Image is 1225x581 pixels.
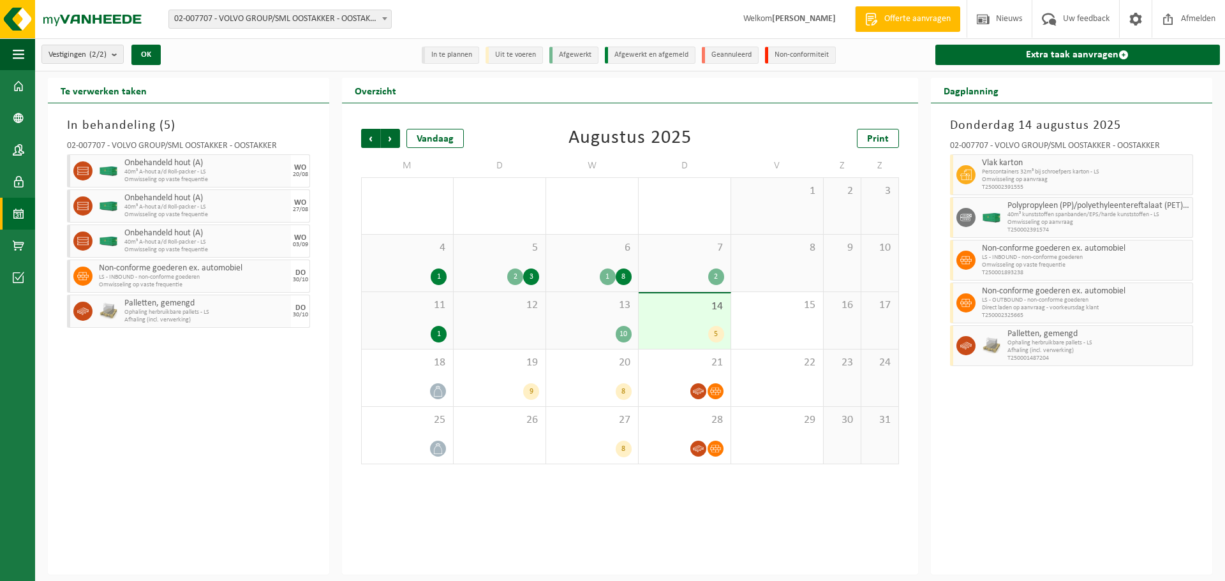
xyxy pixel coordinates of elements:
span: Non-conforme goederen ex. automobiel [982,244,1189,254]
div: 30/10 [293,312,308,318]
span: Omwisseling op aanvraag [1007,219,1189,226]
span: 40m³ A-hout a/d Roll-packer - LS [124,168,288,176]
span: 19 [460,356,539,370]
div: Vandaag [406,129,464,148]
span: 26 [460,413,539,427]
td: Z [861,154,899,177]
div: Augustus 2025 [568,129,692,148]
span: 28 [645,413,724,427]
span: 29 [738,413,817,427]
button: OK [131,45,161,65]
span: 4 [368,241,447,255]
span: T250002391555 [982,184,1189,191]
span: 3 [868,184,892,198]
span: 11 [368,298,447,313]
span: T250001893238 [982,269,1189,277]
div: 03/09 [293,242,308,248]
img: HK-XC-40-GN-00 [982,213,1001,223]
span: T250001487204 [1007,355,1189,362]
div: 2 [507,268,523,285]
span: 1 [738,184,817,198]
td: D [454,154,546,177]
span: Afhaling (incl. verwerking) [1007,347,1189,355]
span: Ophaling herbruikbare pallets - LS [1007,339,1189,347]
button: Vestigingen(2/2) [41,45,124,64]
span: 30 [830,413,854,427]
span: T250002391574 [1007,226,1189,234]
div: WO [294,164,306,172]
span: Vestigingen [48,45,107,64]
span: 25 [368,413,447,427]
a: Print [857,129,899,148]
span: Offerte aanvragen [881,13,954,26]
span: 27 [553,413,632,427]
img: HK-XC-40-GN-00 [99,166,118,176]
span: 7 [645,241,724,255]
h2: Overzicht [342,78,409,103]
h2: Dagplanning [931,78,1011,103]
span: 13 [553,298,632,313]
span: Palletten, gemengd [124,298,288,309]
span: 15 [738,298,817,313]
div: DO [295,269,306,277]
span: Palletten, gemengd [1007,329,1189,339]
span: Volgende [381,129,400,148]
div: 3 [523,268,539,285]
div: 30/10 [293,277,308,283]
div: 1 [431,268,447,285]
span: Onbehandeld hout (A) [124,158,288,168]
div: 1 [600,268,616,285]
h2: Te verwerken taken [48,78,160,103]
span: 22 [738,356,817,370]
div: 9 [523,383,539,400]
span: 6 [553,241,632,255]
div: 02-007707 - VOLVO GROUP/SML OOSTAKKER - OOSTAKKER [67,142,310,154]
td: V [731,154,824,177]
div: 27/08 [293,207,308,213]
div: 10 [616,326,632,342]
span: Omwisseling op vaste frequentie [124,246,288,254]
div: DO [295,304,306,312]
td: D [639,154,731,177]
span: Non-conforme goederen ex. automobiel [99,263,288,274]
span: LS - INBOUND - non-conforme goederen [982,254,1189,261]
span: Afhaling (incl. verwerking) [124,316,288,324]
span: T250002325665 [982,312,1189,320]
span: 8 [738,241,817,255]
span: Vorige [361,129,380,148]
span: Omwisseling op vaste frequentie [982,261,1189,269]
span: LS - INBOUND - non-conforme goederen [99,274,288,281]
a: Offerte aanvragen [855,6,960,32]
div: 8 [616,441,632,457]
span: 5 [164,119,171,132]
img: LP-PA-00000-WDN-11 [99,302,118,321]
li: Afgewerkt en afgemeld [605,47,695,64]
li: In te plannen [422,47,479,64]
span: Omwisseling op vaste frequentie [124,211,288,219]
span: 31 [868,413,892,427]
div: WO [294,199,306,207]
span: 40m³ A-hout a/d Roll-packer - LS [124,239,288,246]
span: 5 [460,241,539,255]
li: Uit te voeren [486,47,543,64]
li: Non-conformiteit [765,47,836,64]
span: 23 [830,356,854,370]
span: 14 [645,300,724,314]
span: Omwisseling op vaste frequentie [124,176,288,184]
span: 18 [368,356,447,370]
span: 02-007707 - VOLVO GROUP/SML OOSTAKKER - OOSTAKKER [169,10,391,28]
span: 02-007707 - VOLVO GROUP/SML OOSTAKKER - OOSTAKKER [168,10,392,29]
div: 02-007707 - VOLVO GROUP/SML OOSTAKKER - OOSTAKKER [950,142,1193,154]
span: 9 [830,241,854,255]
span: 40m³ A-hout a/d Roll-packer - LS [124,203,288,211]
li: Afgewerkt [549,47,598,64]
span: 2 [830,184,854,198]
div: 1 [431,326,447,342]
span: 16 [830,298,854,313]
span: Onbehandeld hout (A) [124,228,288,239]
div: 20/08 [293,172,308,178]
div: 8 [616,268,632,285]
strong: [PERSON_NAME] [772,14,836,24]
span: Print [867,134,889,144]
span: 20 [553,356,632,370]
